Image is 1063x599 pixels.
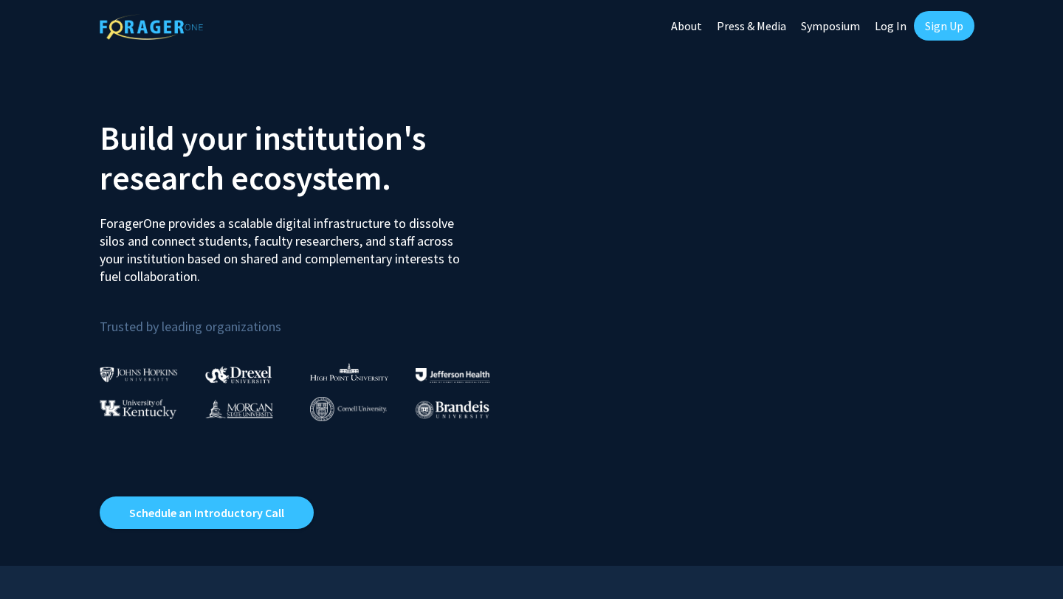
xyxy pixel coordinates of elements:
img: ForagerOne Logo [100,14,203,40]
a: Opens in a new tab [100,496,314,529]
p: ForagerOne provides a scalable digital infrastructure to dissolve silos and connect students, fac... [100,204,470,285]
img: Morgan State University [205,399,273,418]
a: Sign Up [914,11,974,41]
img: Cornell University [310,397,387,421]
img: Brandeis University [416,401,489,419]
h2: Build your institution's research ecosystem. [100,118,520,198]
img: University of Kentucky [100,399,176,419]
p: Trusted by leading organizations [100,297,520,338]
img: Drexel University [205,366,272,383]
img: Johns Hopkins University [100,367,178,382]
img: Thomas Jefferson University [416,368,489,382]
img: High Point University [310,363,388,381]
